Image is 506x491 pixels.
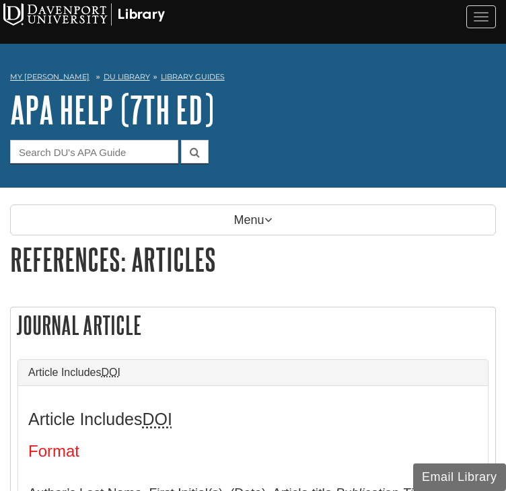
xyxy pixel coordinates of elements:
[28,367,478,379] a: Article IncludesDOI
[143,410,172,428] abbr: Digital Object Identifier. This is the string of numbers associated with a particular article. No...
[161,72,225,81] a: Library Guides
[10,204,496,235] p: Menu
[10,140,178,163] input: Search DU's APA Guide
[102,367,120,378] abbr: Digital Object Identifier. This is the string of numbers associated with a particular article. No...
[3,3,165,26] img: Davenport University Logo
[10,71,89,83] a: My [PERSON_NAME]
[10,242,496,276] h1: References: Articles
[104,72,150,81] a: DU Library
[28,443,478,460] h4: Format
[10,89,214,130] a: APA Help (7th Ed)
[28,410,478,429] h3: Article Includes
[413,463,506,491] button: Email Library
[11,307,495,343] h2: Journal Article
